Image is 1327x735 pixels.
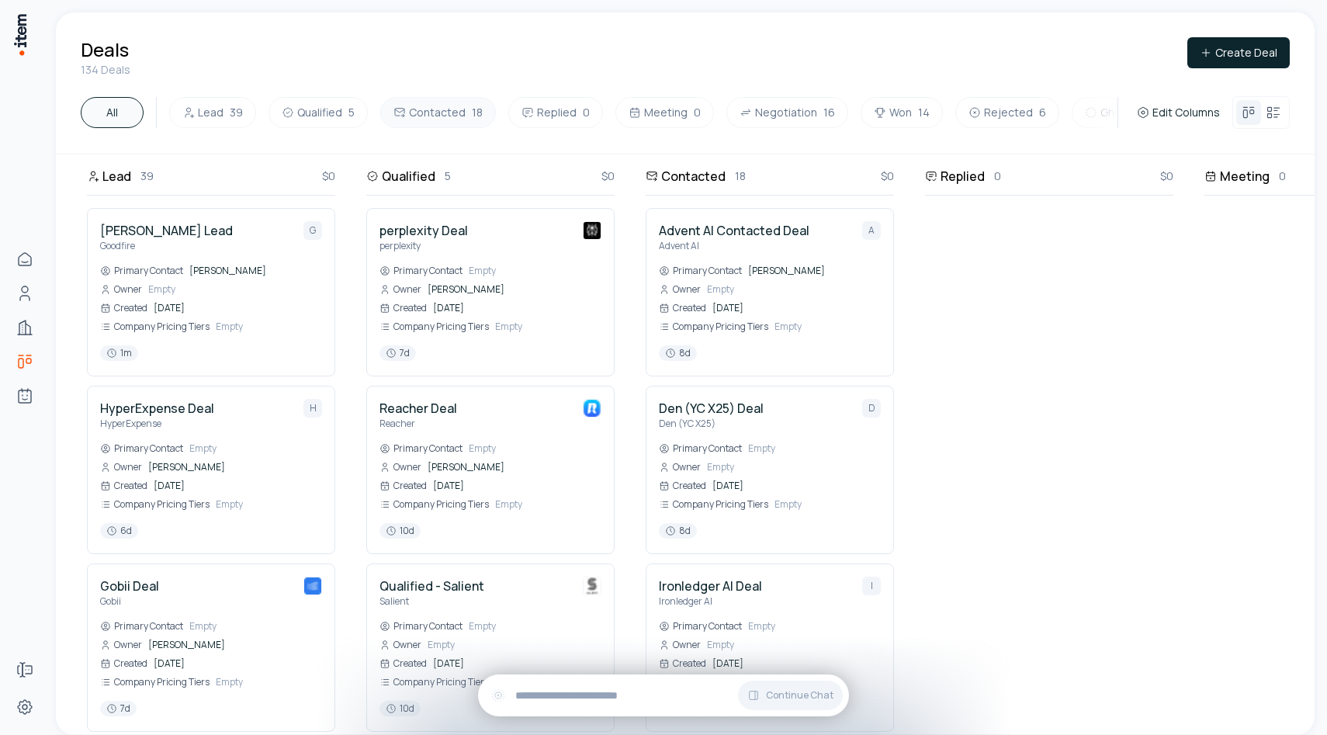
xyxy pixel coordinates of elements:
span: $0 [601,168,615,185]
div: Company Pricing Tiers [100,321,210,333]
span: Empty [189,620,322,633]
div: Primary Contact [379,265,463,277]
span: $0 [1160,168,1173,185]
div: Qualified - SalientSalientSalientPrimary ContactEmptyOwnerEmptyCreated[DATE]Company Pricing Tiers... [366,563,615,732]
div: Den (YC X25) DealDen (YC X25)DPrimary ContactEmptyOwnerEmptyCreated[DATE]Company Pricing TiersEmp... [646,386,894,554]
span: Empty [189,442,322,455]
span: 5 [348,105,355,120]
div: G [303,221,322,240]
p: 39 [140,168,154,185]
div: A [862,221,881,240]
button: Continue Chat [738,681,843,710]
span: $0 [322,168,335,185]
a: Deals [9,346,40,377]
span: Empty [148,283,322,296]
div: Created [379,302,427,314]
span: 39 [230,105,243,120]
div: Advent AI Contacted DealAdvent AIAPrimary Contact[PERSON_NAME]OwnerEmptyCreated[DATE]Company Pric... [646,208,894,376]
span: [DATE] [712,657,881,670]
button: 10d [379,523,421,541]
p: 0 [1279,168,1286,185]
h3: Meeting [1220,167,1270,185]
a: Gobii DealGobiiGobiiPrimary ContactEmptyOwner[PERSON_NAME]Created[DATE]Company Pricing TiersEmpty7d [100,577,322,719]
h3: Contacted [661,167,726,185]
h3: Qualified [382,167,435,185]
a: HyperExpense DealHyperExpenseHPrimary ContactEmptyOwner[PERSON_NAME]Created[DATE]Company Pricing ... [100,399,322,541]
span: [DATE] [433,480,601,492]
button: Meeting0 [615,97,714,128]
span: [PERSON_NAME] [428,283,601,296]
span: 7d [379,345,416,361]
p: Ironledger AI [659,595,762,608]
div: D [862,399,881,418]
p: Gobii [100,595,159,608]
button: Ghosted [1072,97,1179,128]
div: Owner [379,639,421,651]
div: HyperExpense DealHyperExpenseHPrimary ContactEmptyOwner[PERSON_NAME]Created[DATE]Company Pricing ... [87,386,335,554]
p: Advent AI [659,240,809,252]
span: [PERSON_NAME] [148,461,322,473]
span: [DATE] [154,302,322,314]
a: perplexity DealperplexityperplexityPrimary ContactEmptyOwner[PERSON_NAME]Created[DATE]Company Pri... [379,221,601,363]
div: Owner [100,639,142,651]
div: H [303,399,322,418]
div: [PERSON_NAME] LeadGoodfireGPrimary Contact[PERSON_NAME]OwnerEmptyCreated[DATE]Company Pricing Tie... [87,208,335,376]
div: Company Pricing Tiers [379,676,489,688]
h4: perplexity Deal [379,221,468,240]
p: 134 Deals [81,62,130,78]
span: [DATE] [712,302,881,314]
a: Advent AI Contacted DealAdvent AIAPrimary Contact[PERSON_NAME]OwnerEmptyCreated[DATE]Company Pric... [659,221,881,363]
div: Company Pricing Tiers [659,321,768,333]
div: Primary Contact [659,265,742,277]
span: 14 [918,105,930,120]
a: Home [9,244,40,275]
button: 7d [100,701,137,719]
a: Forms [9,654,40,685]
h4: Reacher Deal [379,399,457,418]
span: [PERSON_NAME] [189,265,322,277]
span: [DATE] [712,480,881,492]
span: 10d [379,701,421,716]
span: Empty [774,498,881,511]
span: Empty [469,265,601,277]
span: [DATE] [154,657,322,670]
p: 18 [735,168,746,185]
h4: Gobii Deal [100,577,159,595]
button: Negotiation16 [726,97,848,128]
div: Gobii DealGobiiGobiiPrimary ContactEmptyOwner[PERSON_NAME]Created[DATE]Company Pricing TiersEmpty7d [87,563,335,732]
div: Owner [379,461,421,473]
div: Primary Contact [659,442,742,455]
img: Gobii [303,577,322,595]
div: perplexity DealperplexityperplexityPrimary ContactEmptyOwner[PERSON_NAME]Created[DATE]Company Pri... [366,208,615,376]
a: People [9,278,40,309]
img: Salient [583,577,601,595]
a: Den (YC X25) DealDen (YC X25)DPrimary ContactEmptyOwnerEmptyCreated[DATE]Company Pricing TiersEmp... [659,399,881,541]
h3: Replied [941,167,985,185]
button: 6d [100,523,138,541]
span: Empty [495,498,601,511]
h1: Deals [81,37,130,62]
button: Qualified5 [269,97,368,128]
p: Goodfire [100,240,233,252]
button: Create Deal [1187,37,1290,68]
div: Reacher DealReacherReacherPrimary ContactEmptyOwner[PERSON_NAME]Created[DATE]Company Pricing Tier... [366,386,615,554]
p: HyperExpense [100,418,214,430]
img: perplexity [583,221,601,240]
span: Empty [428,639,601,651]
a: Companies [9,312,40,343]
button: 7d [379,345,416,363]
span: 18 [472,105,483,120]
h4: Advent AI Contacted Deal [659,221,809,240]
div: Created [659,302,706,314]
button: Lead39 [169,97,256,128]
span: Empty [707,461,881,473]
img: Item Brain Logo [12,12,28,57]
h4: HyperExpense Deal [100,399,214,418]
div: Company Pricing Tiers [659,498,768,511]
button: Won14 [861,97,943,128]
button: Rejected6 [955,97,1059,128]
div: Owner [379,283,421,296]
img: Reacher [583,399,601,418]
span: 1m [100,345,138,361]
span: $0 [881,168,894,185]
